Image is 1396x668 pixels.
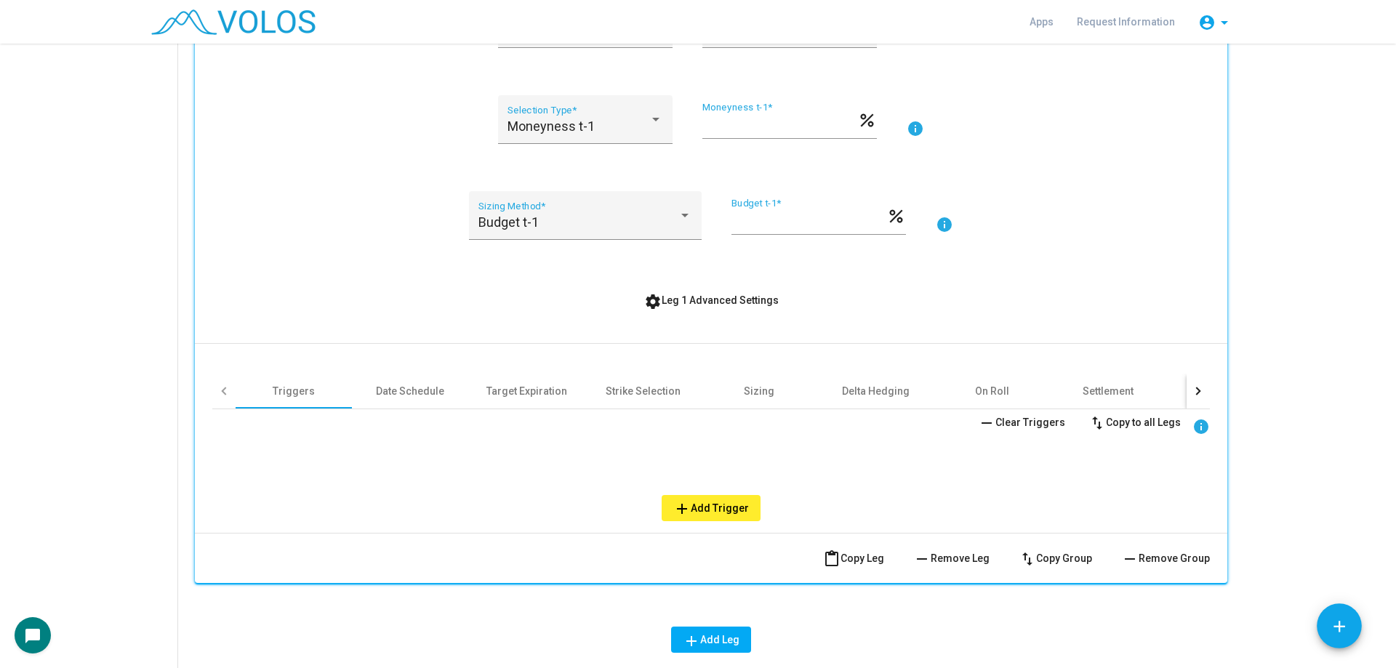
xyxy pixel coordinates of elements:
span: Remove Leg [913,552,990,564]
span: Add Trigger [673,502,749,514]
div: On Roll [975,384,1009,398]
mat-icon: add [683,632,700,650]
button: Copy to all Legs [1077,409,1192,435]
button: Copy Leg [811,545,896,571]
button: Remove Group [1110,545,1221,571]
button: Clear Triggers [966,409,1077,435]
a: Apps [1018,9,1065,35]
mat-icon: info [1192,418,1210,435]
mat-icon: add [673,500,691,518]
button: Add icon [1317,603,1362,648]
mat-icon: add [1330,617,1349,636]
mat-icon: account_circle [1198,14,1216,31]
mat-icon: remove [913,550,931,568]
span: Remove Group [1121,552,1210,564]
button: Leg 1 Advanced Settings [633,287,790,313]
span: Apps [1030,16,1054,28]
mat-icon: info [907,120,924,137]
mat-icon: content_paste [823,550,841,568]
a: Request Information [1065,9,1187,35]
div: Settlement [1083,384,1134,398]
div: Triggers [273,384,315,398]
span: Budget t-1 [478,214,539,230]
div: Strike Selection [606,384,681,398]
mat-icon: remove [1121,550,1139,568]
div: Sizing [744,384,774,398]
button: Add Trigger [662,495,761,521]
div: Target Expiration [486,384,567,398]
span: Copy to all Legs [1088,417,1181,428]
mat-icon: chat_bubble [24,627,41,645]
span: Copy Leg [823,552,884,564]
span: Copy Group [1019,552,1092,564]
mat-icon: arrow_drop_down [1216,14,1233,31]
span: Moneyness t-1 [508,118,595,134]
span: Clear Triggers [978,417,1065,428]
button: Remove Leg [902,545,1001,571]
div: Date Schedule [376,384,444,398]
button: Copy Group [1007,545,1104,571]
span: Request Information [1077,16,1175,28]
mat-icon: remove [978,414,995,432]
mat-icon: info [936,216,953,233]
mat-icon: settings [644,293,662,310]
mat-icon: percent [857,110,877,127]
button: Add Leg [671,627,751,653]
mat-icon: swap_vert [1088,414,1106,432]
span: Add Leg [683,634,739,645]
mat-icon: percent [886,206,906,223]
div: Delta Hedging [842,384,910,398]
span: Leg 1 Advanced Settings [644,294,779,306]
mat-icon: swap_vert [1019,550,1036,568]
